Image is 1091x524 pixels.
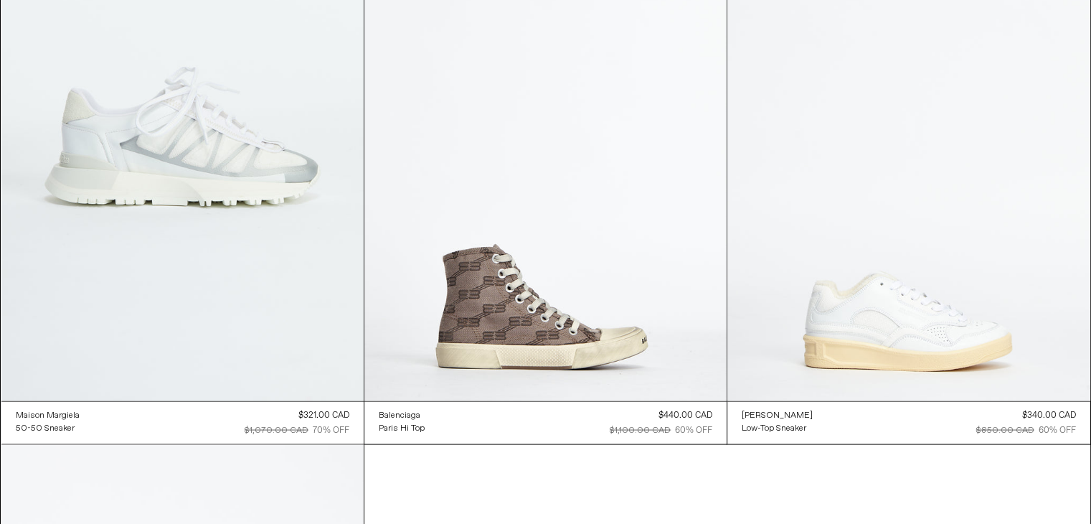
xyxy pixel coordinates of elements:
[610,424,671,436] div: $1,100.00 CAD
[379,409,420,421] div: Balenciaga
[16,408,80,421] a: Maison Margiela
[658,408,712,421] div: $440.00 CAD
[742,408,813,421] a: [PERSON_NAME]
[313,424,349,436] div: 70% OFF
[1022,408,1076,421] div: $340.00 CAD
[742,422,806,434] div: Low-Top Sneaker
[1039,424,1076,436] div: 60% OFF
[16,421,80,434] a: 50-50 Sneaker
[379,421,425,434] a: Paris Hi Top
[298,408,349,421] div: $321.00 CAD
[379,408,425,421] a: Balenciaga
[379,422,425,434] div: Paris Hi Top
[742,409,813,421] div: [PERSON_NAME]
[16,409,80,421] div: Maison Margiela
[16,422,75,434] div: 50-50 Sneaker
[675,424,712,436] div: 60% OFF
[976,424,1034,436] div: $850.00 CAD
[245,424,308,436] div: $1,070.00 CAD
[742,421,813,434] a: Low-Top Sneaker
